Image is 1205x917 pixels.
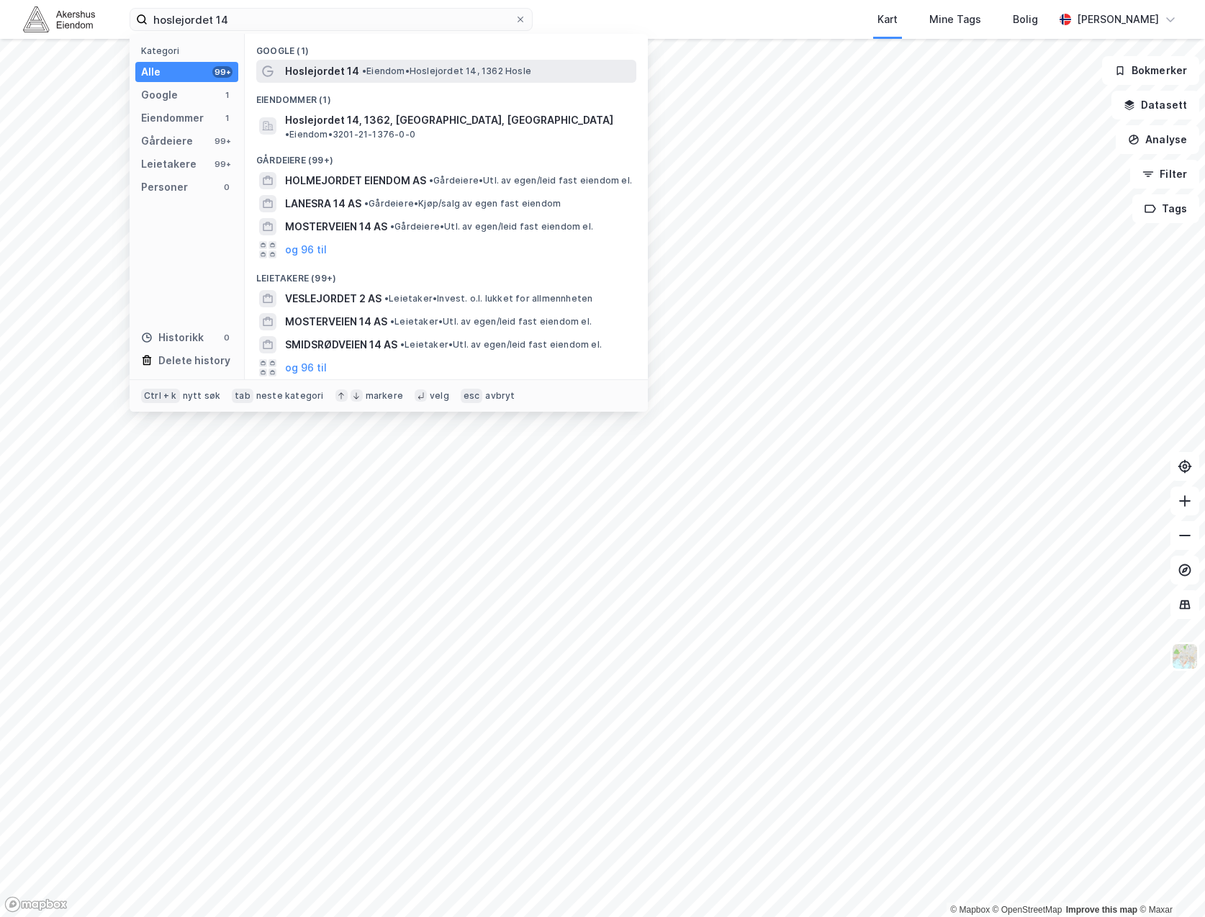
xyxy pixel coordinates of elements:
span: HOLMEJORDET EIENDOM AS [285,172,426,189]
div: Eiendommer (1) [245,83,648,109]
div: 1 [221,112,233,124]
a: Mapbox homepage [4,896,68,913]
span: Hoslejordet 14 [285,63,359,80]
div: 99+ [212,158,233,170]
div: Alle [141,63,161,81]
button: Filter [1130,160,1199,189]
div: esc [461,389,483,403]
div: velg [430,390,449,402]
iframe: Chat Widget [1133,848,1205,917]
div: Personer [141,179,188,196]
span: • [285,129,289,140]
a: OpenStreetMap [993,905,1062,915]
div: Kategori [141,45,238,56]
span: • [362,65,366,76]
input: Søk på adresse, matrikkel, gårdeiere, leietakere eller personer [148,9,515,30]
img: Z [1171,643,1199,670]
div: 0 [221,332,233,343]
div: Google (1) [245,34,648,60]
div: Bolig [1013,11,1038,28]
div: neste kategori [256,390,324,402]
div: Mine Tags [929,11,981,28]
div: Eiendommer [141,109,204,127]
img: akershus-eiendom-logo.9091f326c980b4bce74ccdd9f866810c.svg [23,6,95,32]
div: Historikk [141,329,204,346]
div: Kontrollprogram for chat [1133,848,1205,917]
span: Gårdeiere • Utl. av egen/leid fast eiendom el. [429,175,632,186]
div: Delete history [158,352,230,369]
button: Datasett [1111,91,1199,119]
div: Kart [877,11,898,28]
span: Hoslejordet 14, 1362, [GEOGRAPHIC_DATA], [GEOGRAPHIC_DATA] [285,112,613,129]
div: Leietakere [141,155,197,173]
span: SMIDSRØDVEIEN 14 AS [285,336,397,353]
div: 1 [221,89,233,101]
span: • [364,198,369,209]
span: • [400,339,405,350]
a: Improve this map [1066,905,1137,915]
span: • [429,175,433,186]
span: Leietaker • Utl. av egen/leid fast eiendom el. [390,316,592,327]
span: VESLEJORDET 2 AS [285,290,382,307]
div: 0 [221,181,233,193]
div: avbryt [485,390,515,402]
span: Eiendom • 3201-21-1376-0-0 [285,129,415,140]
div: Gårdeiere (99+) [245,143,648,169]
span: Leietaker • Utl. av egen/leid fast eiendom el. [400,339,602,351]
div: Google [141,86,178,104]
div: Leietakere (99+) [245,261,648,287]
div: 99+ [212,66,233,78]
span: LANESRA 14 AS [285,195,361,212]
a: Mapbox [950,905,990,915]
button: og 96 til [285,359,327,376]
button: Analyse [1116,125,1199,154]
div: [PERSON_NAME] [1077,11,1159,28]
div: markere [366,390,403,402]
span: Gårdeiere • Utl. av egen/leid fast eiendom el. [390,221,593,232]
button: Bokmerker [1102,56,1199,85]
span: MOSTERVEIEN 14 AS [285,313,387,330]
span: Eiendom • Hoslejordet 14, 1362 Hosle [362,65,531,77]
span: • [384,293,389,304]
span: • [390,316,394,327]
div: Ctrl + k [141,389,180,403]
span: Gårdeiere • Kjøp/salg av egen fast eiendom [364,198,561,209]
button: og 96 til [285,241,327,258]
span: • [390,221,394,232]
span: MOSTERVEIEN 14 AS [285,218,387,235]
div: tab [232,389,253,403]
span: Leietaker • Invest. o.l. lukket for allmennheten [384,293,592,304]
div: nytt søk [183,390,221,402]
button: Tags [1132,194,1199,223]
div: Gårdeiere [141,132,193,150]
div: 99+ [212,135,233,147]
